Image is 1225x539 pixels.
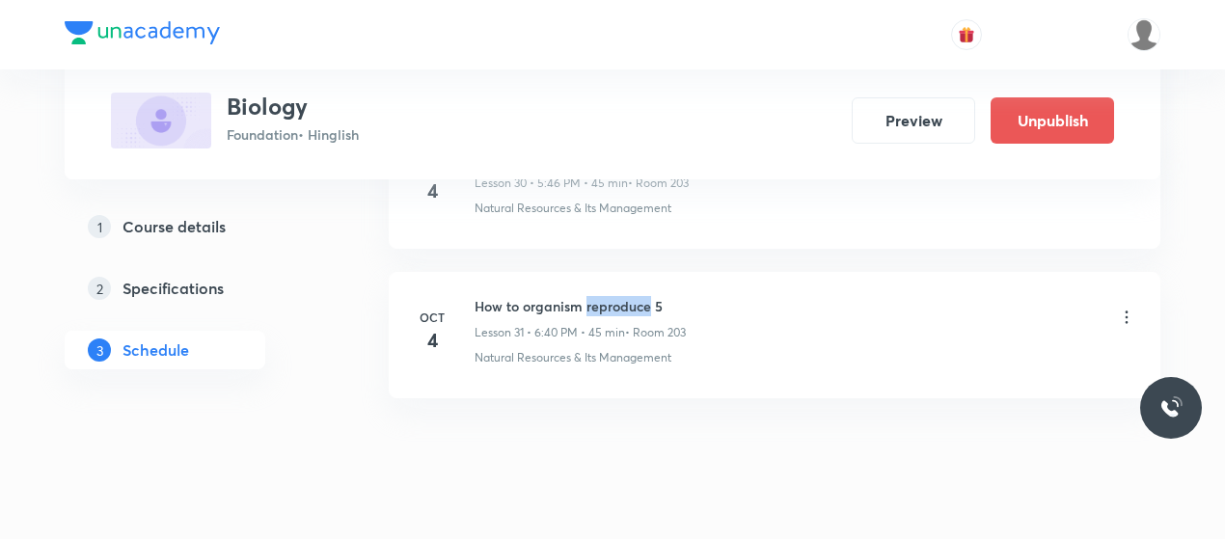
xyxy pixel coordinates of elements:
[628,175,689,192] p: • Room 203
[111,93,211,148] img: BB2CFB64-3D1E-42CD-80BA-438888DB5641_plus.png
[475,175,628,192] p: Lesson 30 • 5:46 PM • 45 min
[65,21,220,49] a: Company Logo
[991,97,1114,144] button: Unpublish
[227,93,359,121] h3: Biology
[475,296,686,316] h6: How to organism reproduce 5
[65,21,220,44] img: Company Logo
[88,338,111,362] p: 3
[413,326,451,355] h4: 4
[1159,396,1183,419] img: ttu
[122,338,189,362] h5: Schedule
[88,277,111,300] p: 2
[413,309,451,326] h6: Oct
[951,19,982,50] button: avatar
[475,349,671,366] p: Natural Resources & Its Management
[475,324,625,341] p: Lesson 31 • 6:40 PM • 45 min
[122,277,224,300] h5: Specifications
[1128,18,1160,51] img: Dhirendra singh
[65,207,327,246] a: 1Course details
[413,176,451,205] h4: 4
[625,324,686,341] p: • Room 203
[852,97,975,144] button: Preview
[958,26,975,43] img: avatar
[227,124,359,145] p: Foundation • Hinglish
[88,215,111,238] p: 1
[65,269,327,308] a: 2Specifications
[122,215,226,238] h5: Course details
[475,200,671,217] p: Natural Resources & Its Management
